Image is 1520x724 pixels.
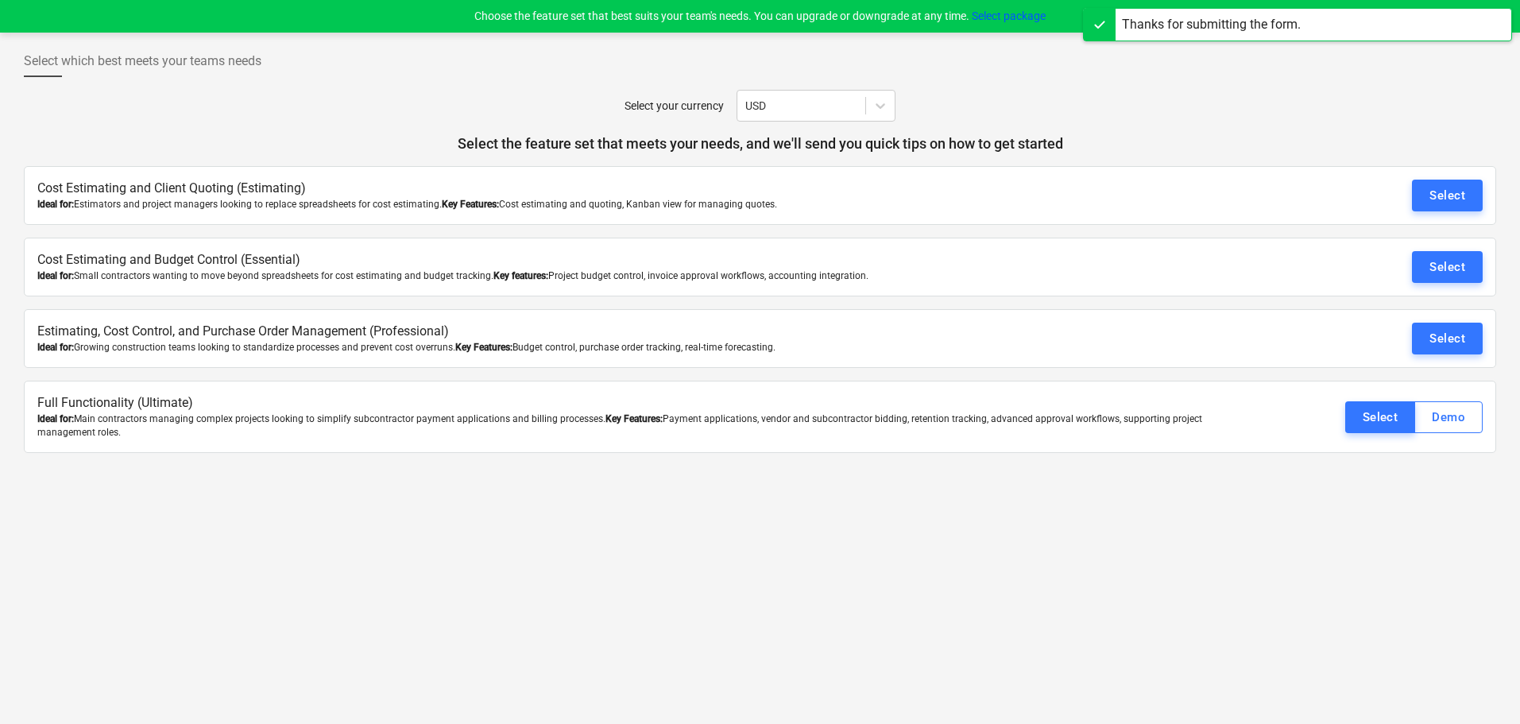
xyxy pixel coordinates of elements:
[493,270,548,281] b: Key features:
[1429,185,1465,206] div: Select
[1432,407,1465,428] div: Demo
[1122,15,1301,34] div: Thanks for submitting the form.
[1412,180,1483,211] button: Select
[37,413,74,424] b: Ideal for:
[37,342,74,353] b: Ideal for:
[1363,407,1398,428] div: Select
[37,198,1242,211] div: Estimators and project managers looking to replace spreadsheets for cost estimating. Cost estimat...
[37,270,74,281] b: Ideal for:
[37,199,74,210] b: Ideal for:
[474,8,1046,25] p: Choose the feature set that best suits your team's needs. You can upgrade or downgrade at any time.
[1412,251,1483,283] button: Select
[1429,257,1465,277] div: Select
[37,323,1242,341] p: Estimating, Cost Control, and Purchase Order Management (Professional)
[37,394,1242,412] p: Full Functionality (Ultimate)
[24,52,261,71] span: Select which best meets your teams needs
[1429,328,1465,349] div: Select
[37,269,1242,283] div: Small contractors wanting to move beyond spreadsheets for cost estimating and budget tracking. Pr...
[1414,401,1483,433] button: Demo
[455,342,512,353] b: Key Features:
[37,251,1242,269] p: Cost Estimating and Budget Control (Essential)
[37,341,1242,354] div: Growing construction teams looking to standardize processes and prevent cost overruns. Budget con...
[1412,323,1483,354] button: Select
[625,98,724,114] p: Select your currency
[1441,648,1520,724] iframe: Chat Widget
[605,413,663,424] b: Key Features:
[972,8,1046,25] button: Select package
[37,412,1242,439] div: Main contractors managing complex projects looking to simplify subcontractor payment applications...
[37,180,1242,198] p: Cost Estimating and Client Quoting (Estimating)
[1345,401,1416,433] button: Select
[442,199,499,210] b: Key Features:
[1441,648,1520,724] div: Sohbet Aracı
[24,134,1496,153] p: Select the feature set that meets your needs, and we'll send you quick tips on how to get started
